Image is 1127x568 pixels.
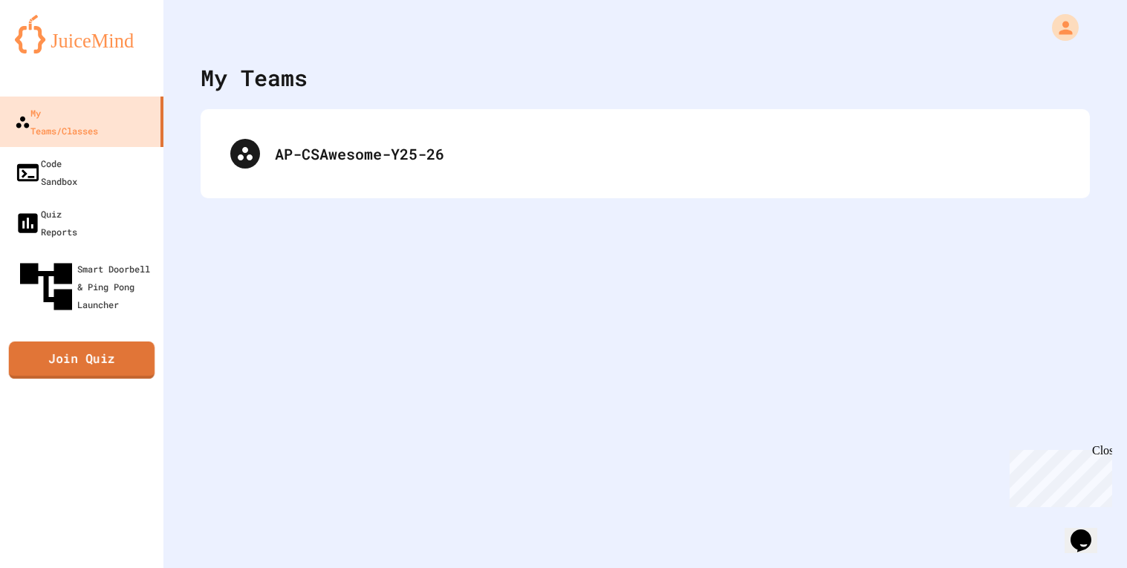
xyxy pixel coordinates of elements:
[1036,10,1082,45] div: My Account
[201,61,308,94] div: My Teams
[15,255,157,318] div: Smart Doorbell & Ping Pong Launcher
[15,154,77,190] div: Code Sandbox
[1004,444,1112,507] iframe: chat widget
[215,124,1075,183] div: AP-CSAwesome-Y25-26
[6,6,103,94] div: Chat with us now!Close
[275,143,1060,165] div: AP-CSAwesome-Y25-26
[9,342,155,379] a: Join Quiz
[15,104,98,140] div: My Teams/Classes
[15,15,149,53] img: logo-orange.svg
[1065,509,1112,553] iframe: chat widget
[15,205,77,241] div: Quiz Reports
